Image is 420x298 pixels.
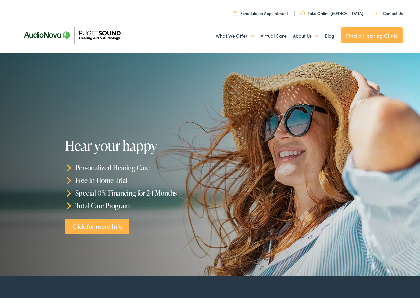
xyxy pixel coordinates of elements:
img: utility icon [300,11,305,15]
img: utility icon [376,12,380,15]
li: Special 0% Financing for 24 Months [65,187,212,199]
a: Click for more Info [65,219,129,234]
a: Find a Hearing Clinic [341,27,403,43]
img: utility icon [233,11,237,15]
li: Free In-Home Trial [65,174,212,187]
a: What We Offer [216,24,254,48]
a: Schedule an Appointment [233,10,288,16]
a: Take Online [MEDICAL_DATA] [300,10,363,16]
a: About Us [293,24,318,48]
a: Virtual Care [261,24,287,48]
li: Total Care Program [65,199,212,212]
li: Personalized Hearing Care [65,161,212,174]
a: Contact Us [376,10,403,16]
a: Blog [325,24,334,48]
h1: Hear your happy [65,138,212,153]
